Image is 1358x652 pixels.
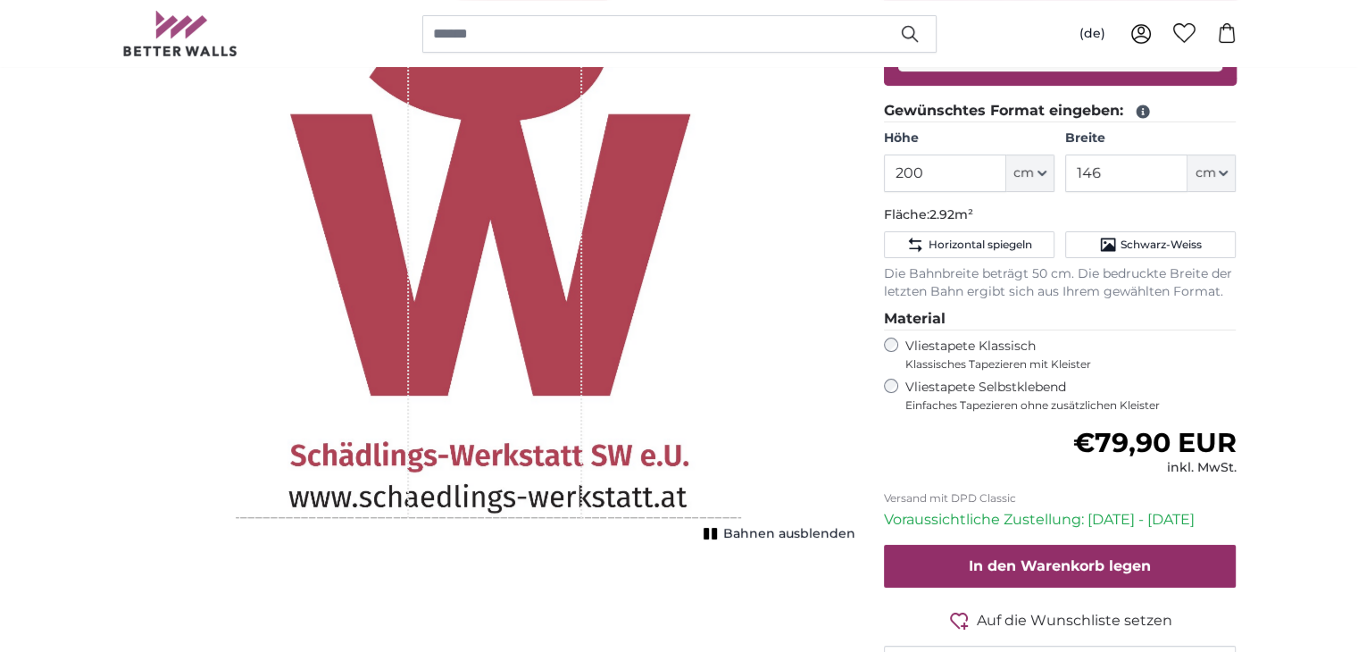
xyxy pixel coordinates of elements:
button: Schwarz-Weiss [1065,231,1236,258]
label: Vliestapete Klassisch [905,338,1221,372]
p: Die Bahnbreite beträgt 50 cm. Die bedruckte Breite der letzten Bahn ergibt sich aus Ihrem gewählt... [884,265,1237,301]
span: Schwarz-Weiss [1121,238,1202,252]
p: Voraussichtliche Zustellung: [DATE] - [DATE] [884,509,1237,531]
p: Versand mit DPD Classic [884,491,1237,506]
button: Auf die Wunschliste setzen [884,609,1237,631]
img: Betterwalls [122,11,238,56]
span: Klassisches Tapezieren mit Kleister [905,357,1221,372]
button: cm [1006,155,1054,192]
span: Horizontal spiegeln [928,238,1031,252]
legend: Gewünschtes Format eingeben: [884,100,1237,122]
button: In den Warenkorb legen [884,545,1237,588]
button: Bahnen ausblenden [698,522,855,547]
span: cm [1013,164,1034,182]
p: Fläche: [884,206,1237,224]
span: Auf die Wunschliste setzen [977,610,1172,631]
span: €79,90 EUR [1072,426,1236,459]
span: Bahnen ausblenden [723,525,855,543]
button: cm [1187,155,1236,192]
button: (de) [1065,18,1120,50]
span: In den Warenkorb legen [969,557,1151,574]
div: inkl. MwSt. [1072,459,1236,477]
span: Einfaches Tapezieren ohne zusätzlichen Kleister [905,398,1237,413]
legend: Material [884,308,1237,330]
span: cm [1195,164,1215,182]
label: Vliestapete Selbstklebend [905,379,1237,413]
span: 2.92m² [929,206,973,222]
label: Breite [1065,130,1236,147]
label: Höhe [884,130,1054,147]
button: Horizontal spiegeln [884,231,1054,258]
